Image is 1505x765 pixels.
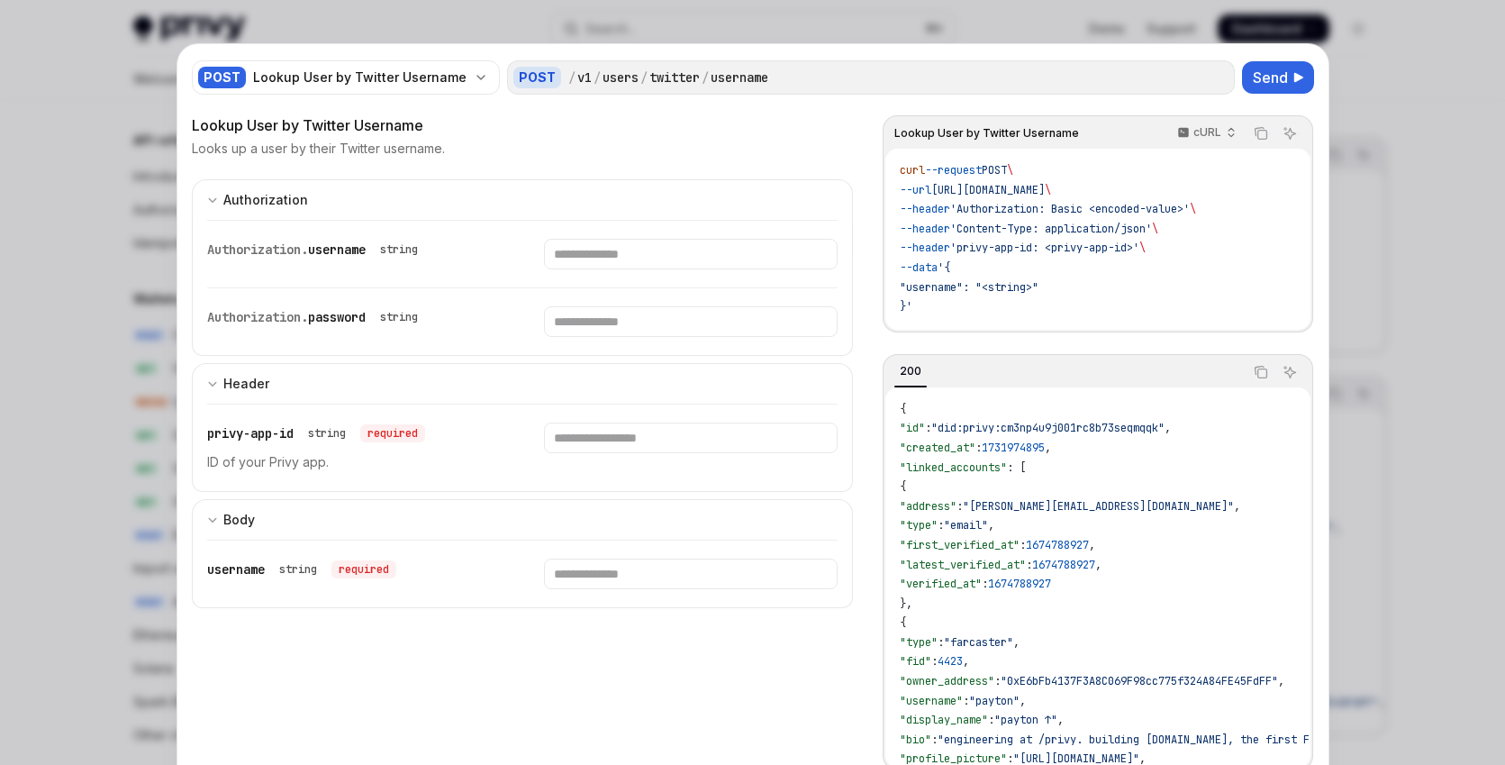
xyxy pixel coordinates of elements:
[994,674,1001,688] span: :
[900,183,931,197] span: --url
[192,179,854,220] button: Expand input section
[963,694,969,708] span: :
[192,140,445,158] p: Looks up a user by their Twitter username.
[360,424,425,442] div: required
[982,577,988,591] span: :
[950,222,1152,236] span: 'Content-Type: application/json'
[963,499,1234,514] span: "[PERSON_NAME][EMAIL_ADDRESS][DOMAIN_NAME]"
[1139,241,1146,255] span: \
[594,68,601,87] div: /
[308,309,366,325] span: password
[969,694,1020,708] span: "payton"
[1253,67,1288,88] span: Send
[1242,61,1314,94] button: Send
[900,558,1026,572] span: "latest_verified_at"
[1152,222,1158,236] span: \
[702,68,709,87] div: /
[900,260,938,275] span: --data
[198,67,246,88] div: POST
[944,518,988,533] span: "email"
[900,538,1020,552] span: "first_verified_at"
[894,126,1079,141] span: Lookup User by Twitter Username
[938,654,963,669] span: 4423
[900,441,975,455] span: "created_at"
[900,654,931,669] span: "fid"
[1057,713,1064,727] span: ,
[223,373,269,395] div: Header
[1026,538,1089,552] span: 1674788927
[931,183,1045,197] span: [URL][DOMAIN_NAME]
[568,68,576,87] div: /
[950,202,1190,216] span: 'Authorization: Basic <encoded-value>'
[513,67,561,88] div: POST
[207,559,396,580] div: username
[1032,558,1095,572] span: 1674788927
[900,615,906,630] span: {
[944,635,1013,650] span: "farcaster"
[1020,538,1026,552] span: :
[900,460,1007,475] span: "linked_accounts"
[207,309,308,325] span: Authorization.
[1045,441,1051,455] span: ,
[994,713,1057,727] span: "payton ↑"
[988,577,1051,591] span: 1674788927
[1007,163,1013,178] span: \
[900,222,950,236] span: --header
[1193,125,1221,140] p: cURL
[900,163,925,178] span: curl
[649,68,700,87] div: twitter
[1007,460,1026,475] span: : [
[982,163,1007,178] span: POST
[894,360,927,382] div: 200
[1278,122,1301,145] button: Ask AI
[192,363,854,404] button: Expand input section
[331,560,396,578] div: required
[577,68,592,87] div: v1
[207,239,425,260] div: Authorization.username
[1278,674,1284,688] span: ,
[931,421,1165,435] span: "did:privy:cm3np4u9j001rc8b73seqmqqk"
[938,518,944,533] span: :
[308,241,366,258] span: username
[253,68,467,87] div: Lookup User by Twitter Username
[982,441,1045,455] span: 1731974895
[931,654,938,669] span: :
[192,499,854,540] button: Expand input section
[207,451,501,473] p: ID of your Privy app.
[544,239,838,269] input: Enter username
[900,733,931,747] span: "bio"
[900,241,950,255] span: --header
[1167,118,1244,149] button: cURL
[931,733,938,747] span: :
[900,597,912,611] span: },
[900,421,925,435] span: "id"
[938,260,950,275] span: '{
[1020,694,1026,708] span: ,
[1089,538,1095,552] span: ,
[988,518,994,533] span: ,
[900,635,938,650] span: "type"
[640,68,648,87] div: /
[711,68,768,87] div: username
[1095,558,1102,572] span: ,
[988,713,994,727] span: :
[1001,674,1278,688] span: "0xE6bFb4137F3A8C069F98cc775f324A84FE45FdFF"
[900,299,912,314] span: }'
[207,425,294,442] span: privy-app-id
[1278,360,1301,384] button: Ask AI
[223,189,308,211] div: Authorization
[544,423,838,453] input: Enter privy-app-id
[1249,360,1273,384] button: Copy the contents from the code block
[192,114,854,136] div: Lookup User by Twitter Username
[925,163,982,178] span: --request
[900,674,994,688] span: "owner_address"
[544,306,838,337] input: Enter password
[900,499,956,514] span: "address"
[900,518,938,533] span: "type"
[192,59,500,96] button: POSTLookup User by Twitter Username
[963,654,969,669] span: ,
[956,499,963,514] span: :
[603,68,639,87] div: users
[223,509,255,531] div: Body
[900,694,963,708] span: "username"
